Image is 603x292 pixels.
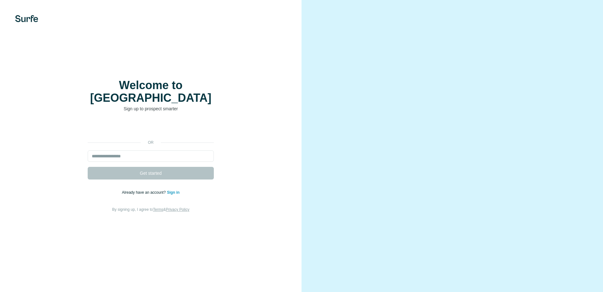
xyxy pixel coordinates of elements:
[112,207,190,212] span: By signing up, I agree to &
[166,207,190,212] a: Privacy Policy
[88,79,214,104] h1: Welcome to [GEOGRAPHIC_DATA]
[167,190,179,195] a: Sign in
[122,190,167,195] span: Already have an account?
[141,140,161,145] p: or
[88,106,214,112] p: Sign up to prospect smarter
[85,121,217,135] iframe: Sign in with Google Button
[15,15,38,22] img: Surfe's logo
[153,207,163,212] a: Terms
[473,6,597,80] iframe: Sign in with Google Dialog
